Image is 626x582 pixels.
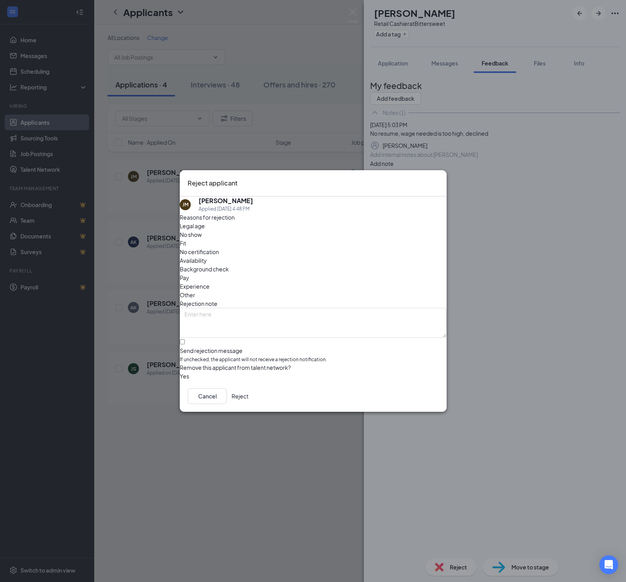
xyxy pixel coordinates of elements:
[180,273,189,282] span: Pay
[180,364,291,371] span: Remove this applicant from talent network?
[180,230,202,239] span: No show
[180,239,186,247] span: Fit
[180,222,205,230] span: Legal age
[180,214,235,221] span: Reasons for rejection
[180,356,447,363] span: If unchecked, the applicant will not receive a rejection notification.
[180,346,447,354] div: Send rejection message
[232,388,248,404] button: Reject
[188,388,227,404] button: Cancel
[180,265,229,273] span: Background check
[199,196,253,205] h5: [PERSON_NAME]
[199,205,253,213] div: Applied [DATE] 4:48 PM
[599,555,618,574] div: Open Intercom Messenger
[180,256,207,265] span: Availability
[188,178,237,188] h3: Reject applicant
[182,201,188,208] div: JM
[180,247,219,256] span: No certification
[180,372,189,380] span: Yes
[180,282,210,291] span: Experience
[180,339,185,344] input: Send rejection messageIf unchecked, the applicant will not receive a rejection notification.
[180,300,217,307] span: Rejection note
[180,291,195,299] span: Other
